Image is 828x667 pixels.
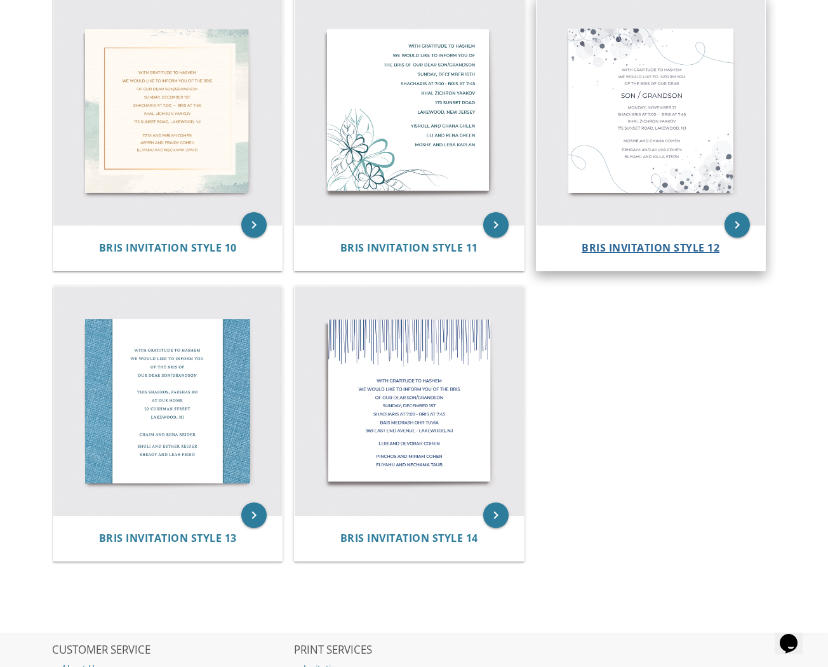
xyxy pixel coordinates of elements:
[340,531,478,545] span: Bris Invitation Style 14
[52,644,292,657] h2: CUSTOMER SERVICE
[340,532,478,544] a: Bris Invitation Style 14
[582,242,719,254] a: Bris Invitation Style 12
[483,212,509,238] a: keyboard_arrow_right
[241,212,267,238] a: keyboard_arrow_right
[340,241,478,255] span: Bris Invitation Style 11
[99,531,237,545] span: Bris Invitation Style 13
[724,212,750,238] a: keyboard_arrow_right
[295,286,523,515] img: Bris Invitation Style 14
[340,242,478,254] a: Bris Invitation Style 11
[483,502,509,528] a: keyboard_arrow_right
[53,286,282,515] img: Bris Invitation Style 13
[99,242,237,254] a: Bris Invitation Style 10
[241,502,267,528] a: keyboard_arrow_right
[582,241,719,255] span: Bris Invitation Style 12
[294,644,534,657] h2: PRINT SERVICES
[99,532,237,544] a: Bris Invitation Style 13
[775,616,815,654] iframe: chat widget
[99,241,237,255] span: Bris Invitation Style 10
